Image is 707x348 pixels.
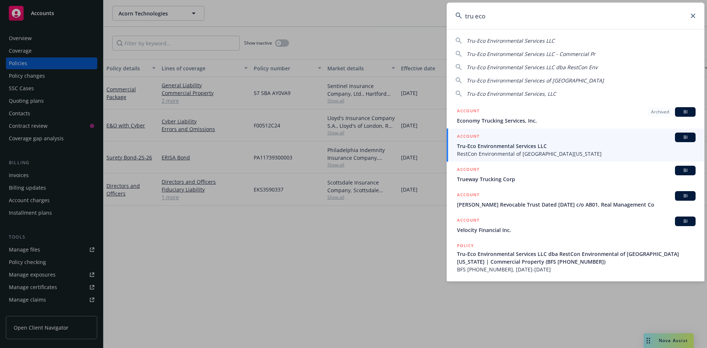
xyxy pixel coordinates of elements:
h5: ACCOUNT [457,133,479,141]
h5: ACCOUNT [457,107,479,116]
span: Tru-Eco Environmental Services, LLC [467,90,556,97]
span: BI [678,134,693,141]
span: Economy Trucking Services, Inc. [457,117,696,124]
span: BI [678,109,693,115]
a: ACCOUNTArchivedBIEconomy Trucking Services, Inc. [447,103,704,129]
span: Velocity Financial Inc. [457,226,696,234]
a: ACCOUNTBITru-Eco Environmental Services LLCRestCon Environmental of [GEOGRAPHIC_DATA][US_STATE] [447,129,704,162]
input: Search... [447,3,704,29]
span: [PERSON_NAME] Revocable Trust Dated [DATE] c/o AB01, Real Management Co [457,201,696,208]
span: Tru-Eco Environmental Services LLC [457,142,696,150]
span: Tru-Eco Environmental Services LLC dba RestCon Environmental of [GEOGRAPHIC_DATA][US_STATE] | Com... [457,250,696,266]
a: ACCOUNTBI[PERSON_NAME] Revocable Trust Dated [DATE] c/o AB01, Real Management Co [447,187,704,212]
span: Tru-Eco Environmental Services LLC - Commercial Pr [467,50,595,57]
span: RestCon Environmental of [GEOGRAPHIC_DATA][US_STATE] [457,150,696,158]
span: Archived [651,109,669,115]
span: BI [678,167,693,174]
a: POLICYTru-Eco Environmental Services LLC dba RestCon Environmental of [GEOGRAPHIC_DATA][US_STATE]... [447,238,704,277]
h5: ACCOUNT [457,166,479,175]
h5: POLICY [457,242,474,249]
span: Trueway Trucking Corp [457,175,696,183]
span: BI [678,218,693,225]
a: ACCOUNTBIVelocity Financial Inc. [447,212,704,238]
span: Tru-Eco Environmental Services LLC dba RestCon Env [467,64,598,71]
span: BFS [PHONE_NUMBER], [DATE]-[DATE] [457,266,696,273]
h5: ACCOUNT [457,217,479,225]
span: Tru-Eco Environmental Services LLC [467,37,555,44]
a: ACCOUNTBITrueway Trucking Corp [447,162,704,187]
span: BI [678,193,693,199]
h5: ACCOUNT [457,191,479,200]
span: Tru-Eco Environmental Services of [GEOGRAPHIC_DATA] [467,77,604,84]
